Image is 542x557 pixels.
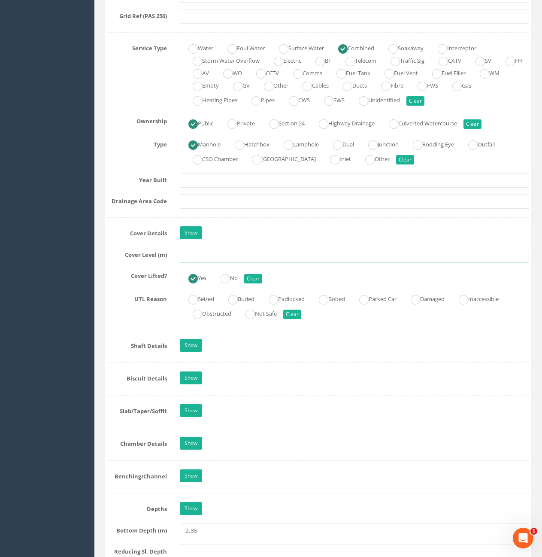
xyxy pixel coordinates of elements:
label: WM [471,66,500,79]
label: Interceptor [429,41,476,54]
label: Depths [101,502,173,513]
iframe: Intercom live chat [513,528,533,548]
label: Type [101,137,173,149]
a: Show [180,226,202,239]
label: Bottom Depth (m) [101,524,173,535]
label: FWS [409,79,438,91]
label: Cover Level (m) [101,248,173,259]
label: Hatchbox [226,137,269,150]
label: Other [255,79,288,91]
a: Show [180,339,202,352]
label: Inlet [321,152,351,164]
button: Clear [244,274,262,283]
label: Soakaway [380,41,424,54]
label: UTL Reason [101,292,173,303]
label: FH [497,54,522,66]
label: CATV [430,54,461,66]
label: [GEOGRAPHIC_DATA] [243,152,316,164]
label: Chamber Details [101,437,173,448]
label: Pipes [243,93,275,106]
button: Clear [283,310,301,319]
label: CSO Chamber [184,152,238,164]
label: Private [219,116,255,129]
label: CWS [280,93,310,106]
label: Slab/Taper/Soffit [101,404,173,415]
a: Show [180,371,202,384]
a: Show [180,469,202,482]
label: Heating Pipes [184,93,237,106]
label: Section 24 [260,116,305,129]
label: Ownership [101,114,173,125]
label: Cover Lifted? [101,269,173,280]
label: Not Safe [237,307,277,319]
label: Storm Water Overflow [184,54,260,66]
label: Other [357,152,390,164]
label: BT [307,54,331,66]
label: Biscuit Details [101,371,173,383]
label: Outfall [460,137,495,150]
button: Clear [463,119,481,129]
a: Show [180,502,202,515]
label: Gas [444,79,471,91]
label: SV [467,54,491,66]
label: Bolted [310,292,345,304]
label: Water [180,41,213,54]
label: Empty [184,79,219,91]
label: Year Built [101,173,173,184]
label: Combined [330,41,374,54]
label: Lamphole [275,137,319,150]
label: Damaged [402,292,445,304]
label: GV [224,79,250,91]
label: No [212,271,238,283]
label: Cover Details [101,226,173,237]
label: Surface Water [270,41,324,54]
label: Service Type [101,41,173,52]
label: Rodding Eye [404,137,454,150]
label: Traffic Sig [382,54,424,66]
label: Cables [294,79,329,91]
button: Clear [406,96,424,106]
label: Ducts [334,79,367,91]
a: Show [180,404,202,417]
label: Manhole [180,137,221,150]
label: Grid Ref (PAS 256) [101,9,173,20]
label: Foul Water [219,41,265,54]
label: Dual [324,137,354,150]
label: Fuel Tank [328,66,370,79]
label: Benching/Channel [101,469,173,481]
label: Parked Car [351,292,397,304]
label: AV [184,66,209,79]
label: Culverted Watercourse [380,116,457,129]
label: Electric [265,54,301,66]
label: Padlocked [260,292,305,304]
label: Shaft Details [101,339,173,350]
label: Fuel Vent [376,66,418,79]
a: Show [180,437,202,450]
label: Comms [285,66,322,79]
span: 1 [530,528,537,535]
label: Seized [180,292,214,304]
label: Junction [360,137,399,150]
label: Yes [180,271,206,283]
label: Fuel Filler [424,66,466,79]
button: Clear [396,155,414,164]
label: Telecom [337,54,376,66]
label: Fibre [372,79,403,91]
label: Buried [220,292,254,304]
label: Drainage Area Code [101,194,173,205]
label: Unidentified [350,93,400,106]
label: Highway Drainage [310,116,375,129]
label: CCTV [248,66,279,79]
label: WO [215,66,242,79]
label: Inaccessible [450,292,499,304]
label: Public [180,116,213,129]
label: Obstructed [184,307,231,319]
label: SWS [315,93,345,106]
